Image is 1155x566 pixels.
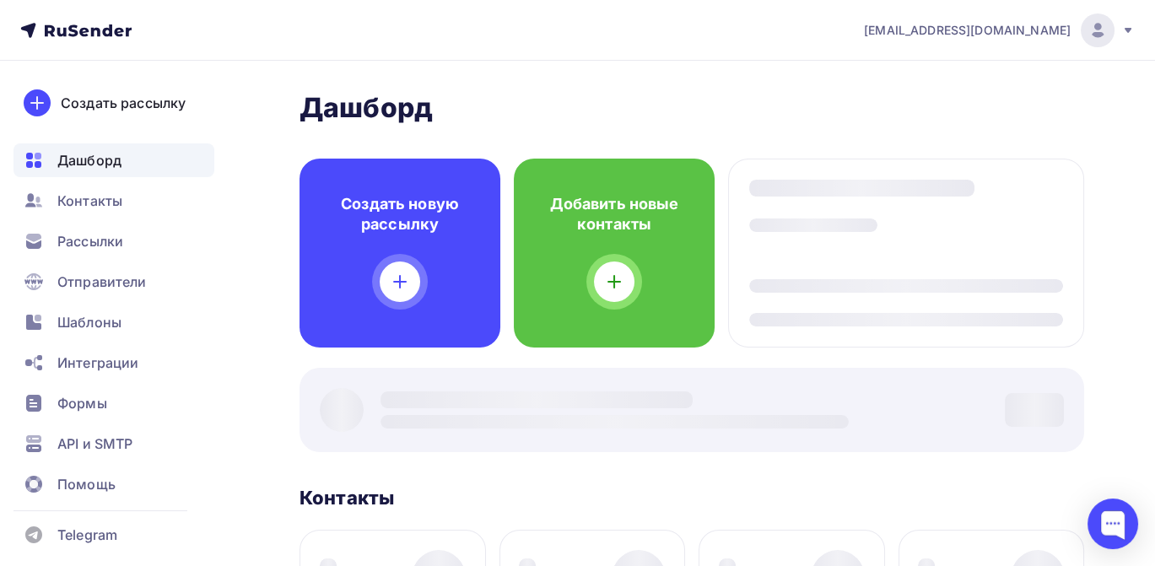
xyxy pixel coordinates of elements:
h4: Создать новую рассылку [327,194,473,234]
span: Помощь [57,474,116,494]
h4: Добавить новые контакты [541,194,688,234]
span: Шаблоны [57,312,121,332]
a: Формы [13,386,214,420]
span: Интеграции [57,353,138,373]
span: Telegram [57,525,117,545]
h2: Дашборд [300,91,1084,125]
span: Отправители [57,272,147,292]
span: Рассылки [57,231,123,251]
span: Дашборд [57,150,121,170]
a: Отправители [13,265,214,299]
a: Контакты [13,184,214,218]
span: API и SMTP [57,434,132,454]
a: Рассылки [13,224,214,258]
a: Шаблоны [13,305,214,339]
div: Создать рассылку [61,93,186,113]
h3: Контакты [300,486,394,509]
span: [EMAIL_ADDRESS][DOMAIN_NAME] [864,22,1071,39]
a: Дашборд [13,143,214,177]
span: Контакты [57,191,122,211]
a: [EMAIL_ADDRESS][DOMAIN_NAME] [864,13,1135,47]
span: Формы [57,393,107,413]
